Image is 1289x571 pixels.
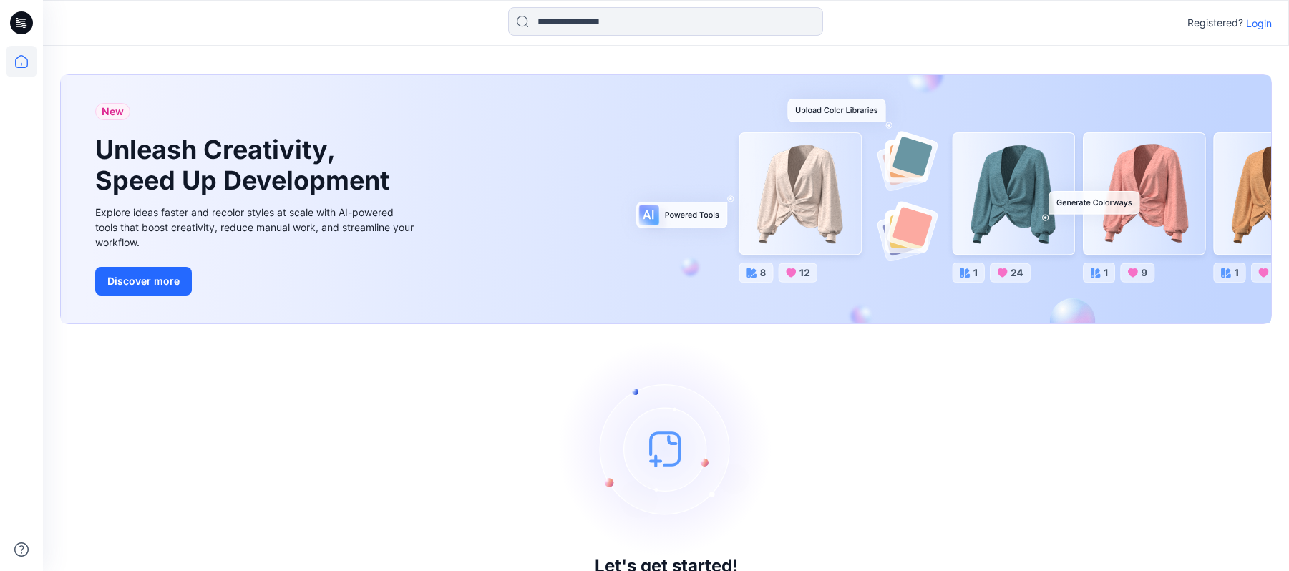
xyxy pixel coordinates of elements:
[102,103,124,120] span: New
[95,267,192,296] button: Discover more
[95,205,417,250] div: Explore ideas faster and recolor styles at scale with AI-powered tools that boost creativity, red...
[95,135,396,196] h1: Unleash Creativity, Speed Up Development
[95,267,417,296] a: Discover more
[1187,14,1243,31] p: Registered?
[559,341,774,556] img: empty-state-image.svg
[1246,16,1272,31] p: Login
